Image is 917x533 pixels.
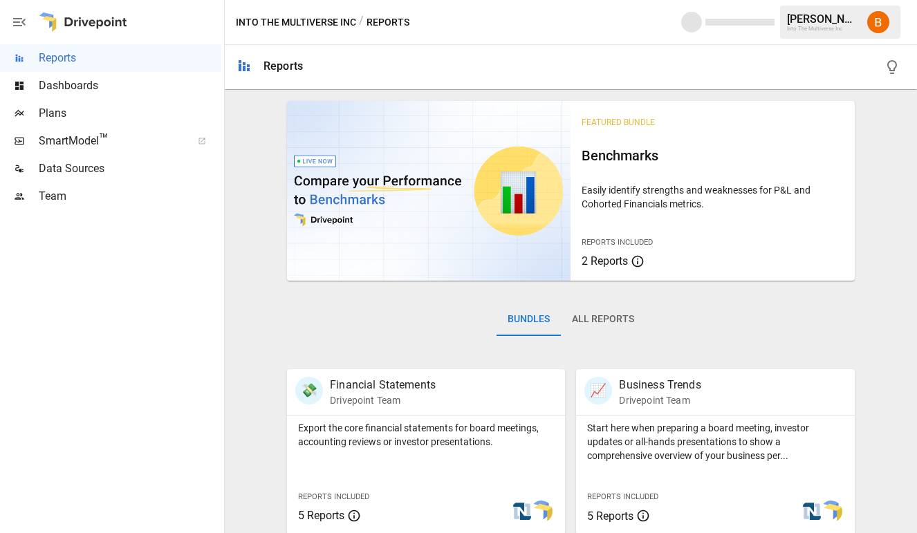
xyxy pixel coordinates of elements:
p: Drivepoint Team [619,393,701,407]
span: Featured Bundle [582,118,655,127]
p: Financial Statements [330,377,436,393]
button: Brian Friedman [859,3,898,41]
img: netsuite [511,501,533,523]
span: Team [39,188,221,205]
div: Reports [263,59,303,73]
span: 2 Reports [582,254,628,268]
span: 5 Reports [587,509,633,523]
span: Reports Included [298,492,369,501]
span: Plans [39,105,221,122]
div: 💸 [295,377,323,404]
p: Start here when preparing a board meeting, investor updates or all-hands presentations to show a ... [587,421,843,462]
span: SmartModel [39,133,183,149]
span: Data Sources [39,160,221,177]
img: Brian Friedman [867,11,889,33]
div: Into The Multiverse Inc [787,26,859,32]
button: Into The Multiverse Inc [236,14,356,31]
span: 5 Reports [298,509,344,522]
span: Reports [39,50,221,66]
div: 📈 [584,377,612,404]
div: / [359,14,364,31]
p: Export the core financial statements for board meetings, accounting reviews or investor presentat... [298,421,554,449]
button: Bundles [497,303,561,336]
span: Dashboards [39,77,221,94]
img: smart model [820,501,842,523]
span: Reports Included [587,492,658,501]
div: [PERSON_NAME] [787,12,859,26]
h6: Benchmarks [582,144,843,167]
p: Business Trends [619,377,701,393]
p: Drivepoint Team [330,393,436,407]
img: smart model [530,501,553,523]
img: netsuite [801,501,823,523]
img: video thumbnail [287,101,571,281]
span: ™ [99,131,109,148]
button: All Reports [561,303,645,336]
span: Reports Included [582,238,653,247]
p: Easily identify strengths and weaknesses for P&L and Cohorted Financials metrics. [582,183,843,211]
